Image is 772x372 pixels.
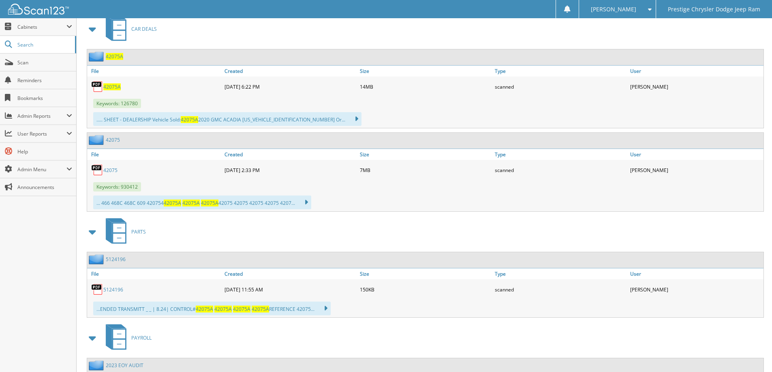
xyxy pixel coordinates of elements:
[222,281,358,298] div: [DATE] 11:55 AM
[87,149,222,160] a: File
[731,333,772,372] iframe: Chat Widget
[358,281,493,298] div: 150KB
[17,184,72,191] span: Announcements
[101,322,152,354] a: PAYROLL
[358,79,493,95] div: 14MB
[103,83,121,90] a: 42075A
[252,306,269,312] span: 42075A
[17,59,72,66] span: Scan
[89,254,106,264] img: folder2.png
[87,268,222,279] a: File
[131,26,157,32] span: CAR DEALS
[628,281,763,298] div: [PERSON_NAME]
[101,13,157,45] a: CAR DEALS
[591,7,636,12] span: [PERSON_NAME]
[89,51,106,62] img: folder2.png
[358,149,493,160] a: Size
[493,268,628,279] a: Type
[89,360,106,370] img: folder2.png
[93,182,141,191] span: Keywords: 930412
[106,53,123,60] a: 42075A
[233,306,250,312] span: 42075A
[222,149,358,160] a: Created
[131,228,146,235] span: PARTS
[222,268,358,279] a: Created
[17,130,66,137] span: User Reports
[493,66,628,77] a: Type
[17,95,72,102] span: Bookmarks
[182,200,200,206] span: 42075A
[91,164,103,176] img: PDF.png
[93,99,141,108] span: Keywords: 126780
[17,41,71,48] span: Search
[131,334,152,341] span: PAYROLL
[87,66,222,77] a: File
[493,281,628,298] div: scanned
[222,79,358,95] div: [DATE] 6:22 PM
[628,66,763,77] a: User
[17,77,72,84] span: Reminders
[181,116,198,123] span: 42075A
[214,306,232,312] span: 42075A
[222,162,358,178] div: [DATE] 2:33 PM
[164,200,181,206] span: 42075A
[628,149,763,160] a: User
[358,162,493,178] div: 7MB
[196,306,213,312] span: 42075A
[106,362,143,369] a: 2023 EOY AUDIT
[17,23,66,30] span: Cabinets
[17,166,66,173] span: Admin Menu
[358,66,493,77] a: Size
[93,112,361,126] div: ..... SHEET - DEALERSHIP Vehicle Sold: 2020 GMC ACADIA [US_VEHICLE_IDENTIFICATION_NUMBER] Or...
[493,79,628,95] div: scanned
[668,7,760,12] span: Prestige Chrysler Dodge Jeep Ram
[628,268,763,279] a: User
[93,196,311,209] div: ... 466 468C 468C 609 420754 42075 42075 42075 42075 4207...
[222,66,358,77] a: Created
[17,148,72,155] span: Help
[358,268,493,279] a: Size
[101,216,146,248] a: PARTS
[106,256,126,263] a: 5124196
[8,4,69,15] img: scan123-logo-white.svg
[91,283,103,295] img: PDF.png
[628,162,763,178] div: [PERSON_NAME]
[17,113,66,119] span: Admin Reports
[493,149,628,160] a: Type
[103,286,123,293] a: 5124196
[106,136,120,143] a: 42075
[93,302,331,315] div: ...ENDED TRANSMITT _ _ | 8.24| CONTROL# REFERENCE 42075...
[493,162,628,178] div: scanned
[89,135,106,145] img: folder2.png
[201,200,218,206] span: 42075A
[91,81,103,93] img: PDF.png
[103,167,118,174] a: 42075
[628,79,763,95] div: [PERSON_NAME]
